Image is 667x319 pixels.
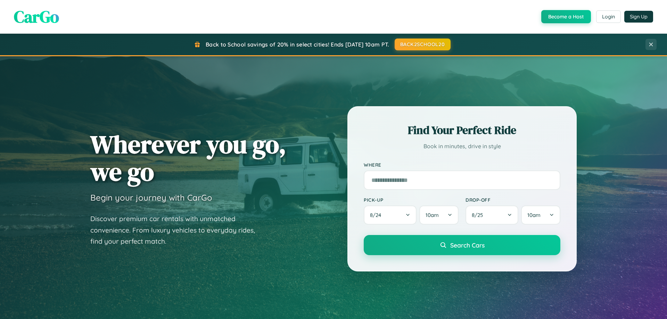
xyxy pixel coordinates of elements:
span: 8 / 24 [370,212,385,218]
button: 8/25 [466,205,518,225]
button: 8/24 [364,205,417,225]
span: Search Cars [450,241,485,249]
span: CarGo [14,5,59,28]
h1: Wherever you go, we go [90,131,286,185]
span: Back to School savings of 20% in select cities! Ends [DATE] 10am PT. [206,41,389,48]
span: 10am [527,212,541,218]
h3: Begin your journey with CarGo [90,192,212,203]
span: 8 / 25 [472,212,486,218]
button: Search Cars [364,235,560,255]
button: 10am [419,205,459,225]
button: Sign Up [624,11,653,23]
p: Discover premium car rentals with unmatched convenience. From luxury vehicles to everyday rides, ... [90,213,264,247]
label: Pick-up [364,197,459,203]
span: 10am [426,212,439,218]
button: BACK2SCHOOL20 [395,39,451,50]
h2: Find Your Perfect Ride [364,123,560,138]
button: Become a Host [541,10,591,23]
button: 10am [521,205,560,225]
label: Drop-off [466,197,560,203]
button: Login [596,10,621,23]
label: Where [364,162,560,168]
p: Book in minutes, drive in style [364,141,560,151]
